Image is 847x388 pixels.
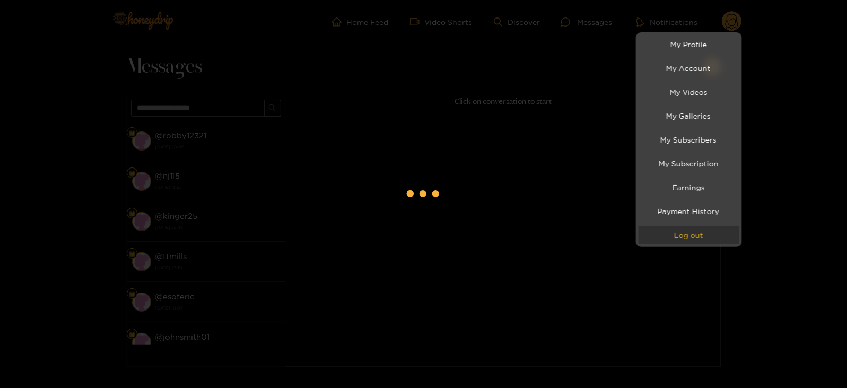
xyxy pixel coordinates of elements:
a: Earnings [639,178,739,197]
a: My Galleries [639,107,739,125]
a: My Account [639,59,739,77]
a: My Subscription [639,154,739,173]
a: Payment History [639,202,739,221]
a: My Profile [639,35,739,54]
a: My Videos [639,83,739,101]
button: Log out [639,226,739,244]
a: My Subscribers [639,130,739,149]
